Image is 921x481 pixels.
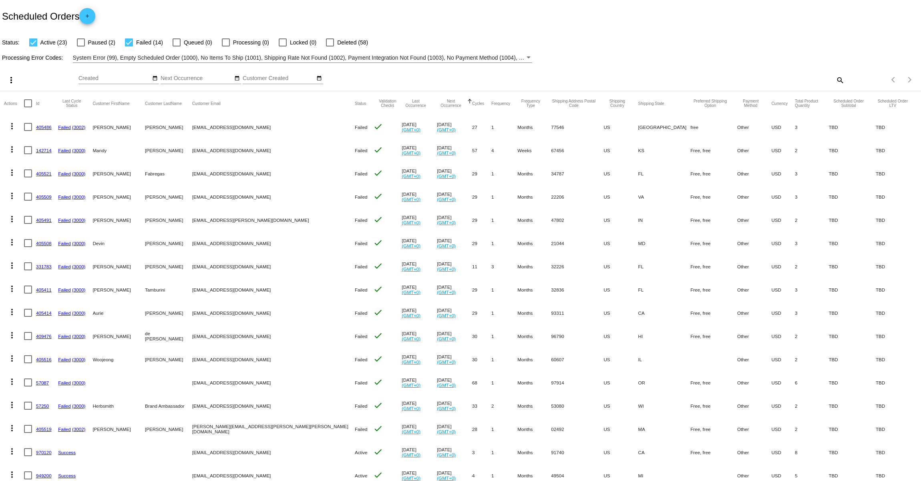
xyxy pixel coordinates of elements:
[876,208,917,231] mat-cell: TBD
[828,115,876,139] mat-cell: TBD
[690,371,737,394] mat-cell: Free, free
[437,231,472,255] mat-cell: [DATE]
[437,139,472,162] mat-cell: [DATE]
[828,348,876,371] mat-cell: TBD
[472,301,491,324] mat-cell: 29
[145,278,192,301] mat-cell: Tamburini
[36,357,52,362] a: 405516
[145,185,192,208] mat-cell: [PERSON_NAME]
[491,255,517,278] mat-cell: 3
[7,377,17,386] mat-icon: more_vert
[828,185,876,208] mat-cell: TBD
[638,115,691,139] mat-cell: [GEOGRAPHIC_DATA]
[7,168,17,177] mat-icon: more_vert
[145,255,192,278] mat-cell: [PERSON_NAME]
[437,278,472,301] mat-cell: [DATE]
[828,301,876,324] mat-cell: TBD
[795,185,828,208] mat-cell: 3
[876,185,917,208] mat-cell: TBD
[737,208,771,231] mat-cell: Other
[93,208,145,231] mat-cell: [PERSON_NAME]
[604,231,638,255] mat-cell: US
[402,371,437,394] mat-cell: [DATE]
[828,99,869,108] button: Change sorting for Subtotal
[402,162,437,185] mat-cell: [DATE]
[638,231,691,255] mat-cell: MD
[604,115,638,139] mat-cell: US
[828,208,876,231] mat-cell: TBD
[36,148,52,153] a: 142714
[316,75,322,82] mat-icon: date_range
[72,380,86,385] a: (3000)
[36,125,52,130] a: 405486
[690,278,737,301] mat-cell: Free, free
[145,115,192,139] mat-cell: [PERSON_NAME]
[638,301,691,324] mat-cell: CA
[876,301,917,324] mat-cell: TBD
[402,255,437,278] mat-cell: [DATE]
[36,380,49,385] a: 57087
[72,310,86,316] a: (3000)
[437,208,472,231] mat-cell: [DATE]
[517,139,551,162] mat-cell: Weeks
[876,371,917,394] mat-cell: TBD
[517,185,551,208] mat-cell: Months
[472,324,491,348] mat-cell: 30
[690,231,737,255] mat-cell: Free, free
[690,301,737,324] mat-cell: Free, free
[876,231,917,255] mat-cell: TBD
[7,121,17,131] mat-icon: more_vert
[517,324,551,348] mat-cell: Months
[78,75,151,82] input: Created
[771,301,795,324] mat-cell: USD
[771,255,795,278] mat-cell: USD
[771,324,795,348] mat-cell: USD
[604,185,638,208] mat-cell: US
[36,241,52,246] a: 405508
[638,185,691,208] mat-cell: VA
[192,139,355,162] mat-cell: [EMAIL_ADDRESS][DOMAIN_NAME]
[472,371,491,394] mat-cell: 68
[72,287,86,292] a: (3000)
[737,115,771,139] mat-cell: Other
[7,145,17,154] mat-icon: more_vert
[472,231,491,255] mat-cell: 29
[72,171,86,176] a: (3000)
[36,264,52,269] a: 331783
[551,301,603,324] mat-cell: 93311
[402,313,420,318] a: (GMT+0)
[402,208,437,231] mat-cell: [DATE]
[437,348,472,371] mat-cell: [DATE]
[491,185,517,208] mat-cell: 1
[876,255,917,278] mat-cell: TBD
[551,208,603,231] mat-cell: 47802
[93,139,145,162] mat-cell: Mandy
[437,99,465,108] button: Change sorting for NextOccurrenceUtc
[402,173,420,179] a: (GMT+0)
[795,208,828,231] mat-cell: 2
[491,231,517,255] mat-cell: 1
[145,101,182,106] button: Change sorting for CustomerLastName
[402,220,420,225] a: (GMT+0)
[551,231,603,255] mat-cell: 21044
[828,324,876,348] mat-cell: TBD
[437,371,472,394] mat-cell: [DATE]
[192,101,221,106] button: Change sorting for CustomerEmail
[437,127,456,132] a: (GMT+0)
[737,348,771,371] mat-cell: Other
[402,99,430,108] button: Change sorting for LastOccurrenceUtc
[72,357,86,362] a: (3000)
[690,115,737,139] mat-cell: free
[402,139,437,162] mat-cell: [DATE]
[491,301,517,324] mat-cell: 1
[551,278,603,301] mat-cell: 32836
[72,217,86,223] a: (3000)
[604,162,638,185] mat-cell: US
[152,75,158,82] mat-icon: date_range
[7,354,17,363] mat-icon: more_vert
[876,278,917,301] mat-cell: TBD
[58,171,71,176] a: Failed
[771,278,795,301] mat-cell: USD
[828,231,876,255] mat-cell: TBD
[771,139,795,162] mat-cell: USD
